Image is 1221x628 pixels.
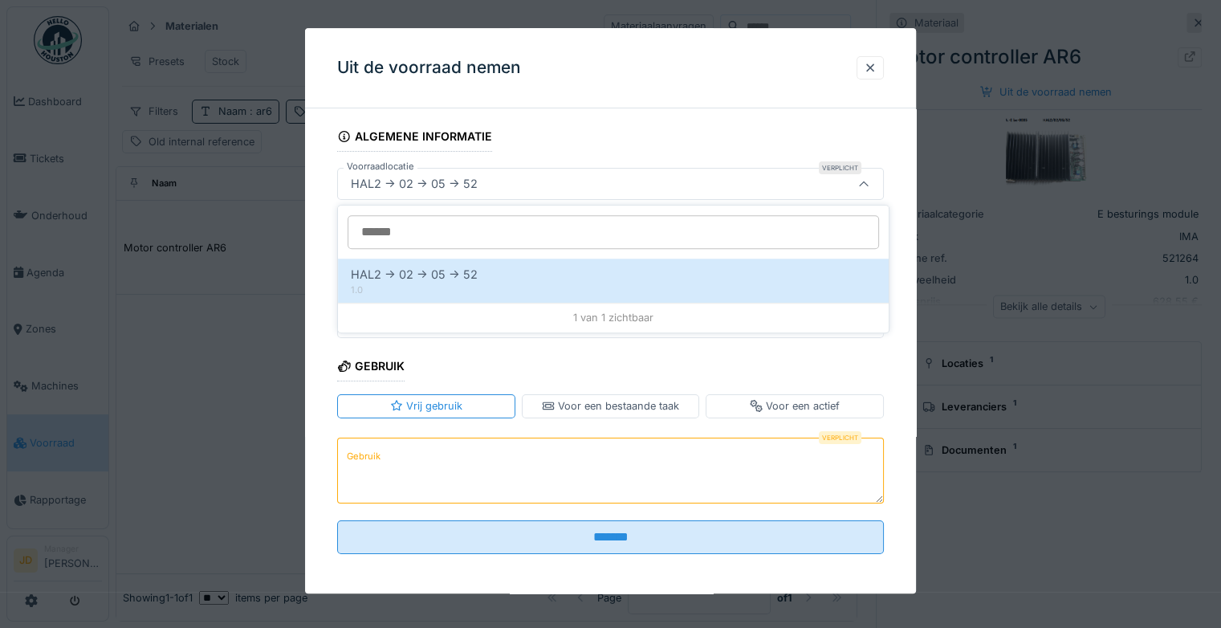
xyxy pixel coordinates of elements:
[351,283,876,297] div: 1.0
[351,266,478,283] span: HAL2 -> 02 -> 05 -> 52
[542,399,679,414] div: Voor een bestaande taak
[344,447,384,467] label: Gebruik
[344,160,417,173] label: Voorraadlocatie
[344,175,484,193] div: HAL2 -> 02 -> 05 -> 52
[337,124,492,152] div: Algemene informatie
[337,354,405,381] div: Gebruik
[750,399,840,414] div: Voor een actief
[819,161,861,174] div: Verplicht
[819,431,861,444] div: Verplicht
[390,399,462,414] div: Vrij gebruik
[337,58,521,78] h3: Uit de voorraad nemen
[338,304,889,332] div: 1 van 1 zichtbaar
